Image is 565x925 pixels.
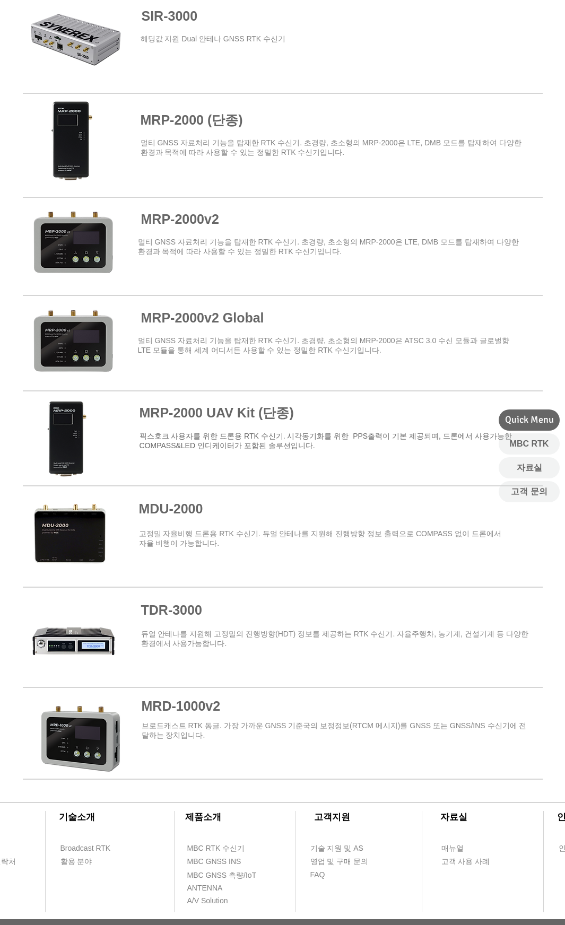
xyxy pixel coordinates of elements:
[187,842,266,855] a: MBC RTK 수신기
[510,438,549,450] span: MBC RTK
[511,486,547,498] span: 고객 문의
[60,857,92,867] span: 활용 분야
[441,855,502,868] a: 고객 사용 사례
[499,481,560,502] a: 고객 문의
[187,843,245,854] span: MBC RTK 수신기
[499,409,560,431] div: Quick Menu
[310,855,371,868] a: 영업 및 구매 문의
[185,812,221,822] span: ​제품소개
[443,879,565,925] iframe: Wix Chat
[310,843,363,854] span: 기술 지원 및 AS
[441,843,464,854] span: 매뉴얼
[60,842,121,855] a: Broadcast RTK
[187,857,241,867] span: MBC GNSS INS
[187,894,248,907] a: A/V Solution
[142,8,198,23] a: SIR-3000
[59,812,95,822] span: ​기술소개
[441,857,490,867] span: 고객 사용 사례
[187,869,280,882] a: MBC GNSS 측량/IoT
[60,843,111,854] span: Broadcast RTK
[310,868,371,882] a: FAQ
[310,870,325,880] span: FAQ
[187,855,253,868] a: MBC GNSS INS
[187,896,228,906] span: A/V Solution
[505,413,554,426] span: Quick Menu
[314,812,350,822] span: ​고객지원
[141,34,286,43] a: ​헤딩값 지원 Dual 안테나 GNSS RTK 수신기
[499,457,560,478] a: 자료실
[517,462,542,474] span: 자료실
[310,842,389,855] a: 기술 지원 및 AS
[310,857,369,867] span: 영업 및 구매 문의
[441,842,502,855] a: 매뉴얼
[499,433,560,455] a: MBC RTK
[187,883,223,894] span: ANTENNA
[187,882,248,895] a: ANTENNA
[60,855,121,868] a: 활용 분야
[440,812,467,822] span: ​자료실
[187,870,257,881] span: MBC GNSS 측량/IoT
